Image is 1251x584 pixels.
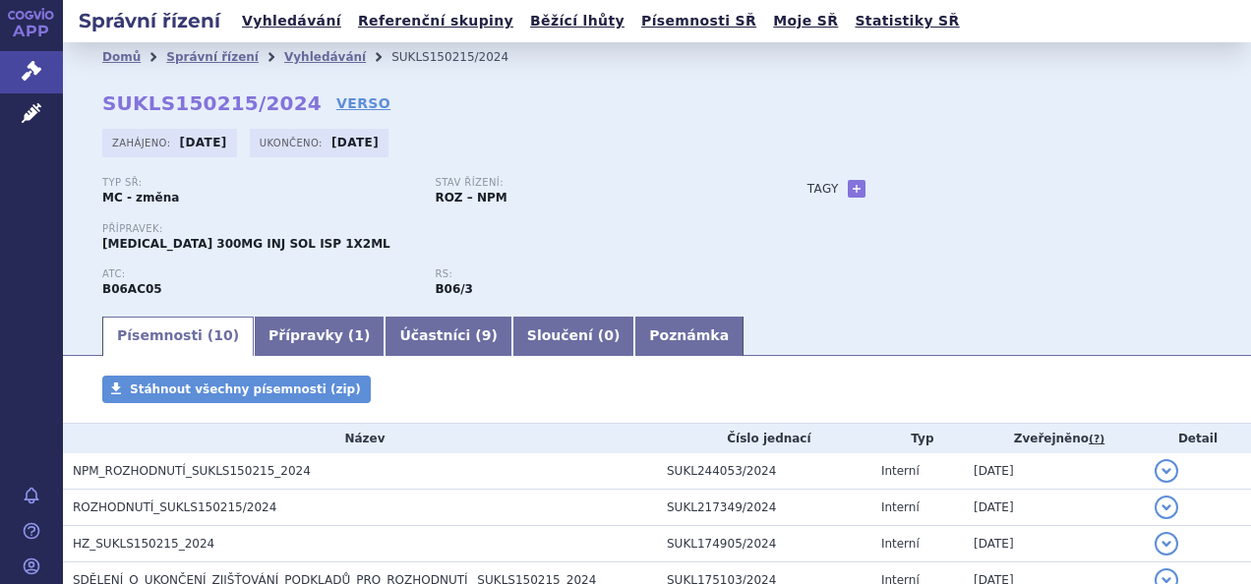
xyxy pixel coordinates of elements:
[130,382,361,396] span: Stáhnout všechny písemnosti (zip)
[331,136,379,149] strong: [DATE]
[881,537,920,551] span: Interní
[102,317,254,356] a: Písemnosti (10)
[73,537,214,551] span: HZ_SUKLS150215_2024
[881,464,920,478] span: Interní
[1089,433,1104,446] abbr: (?)
[63,7,236,34] h2: Správní řízení
[634,317,744,356] a: Poznámka
[848,180,865,198] a: +
[849,8,965,34] a: Statistiky SŘ
[964,453,1145,490] td: [DATE]
[73,464,311,478] span: NPM_ROZHODNUTÍ_SUKLS150215_2024
[635,8,762,34] a: Písemnosti SŘ
[112,135,174,150] span: Zahájeno:
[964,490,1145,526] td: [DATE]
[1155,532,1178,555] button: detail
[1155,459,1178,483] button: detail
[180,136,227,149] strong: [DATE]
[512,317,634,356] a: Sloučení (0)
[435,268,747,280] p: RS:
[102,268,415,280] p: ATC:
[657,453,871,490] td: SUKL244053/2024
[435,282,473,296] strong: lanadelumab
[102,282,162,296] strong: LANADELUMAB
[435,191,506,204] strong: ROZ – NPM
[102,237,390,251] span: [MEDICAL_DATA] 300MG INJ SOL ISP 1X2ML
[336,93,390,113] a: VERSO
[236,8,347,34] a: Vyhledávání
[871,424,964,453] th: Typ
[435,177,747,189] p: Stav řízení:
[102,50,141,64] a: Domů
[102,191,179,204] strong: MC - změna
[63,424,657,453] th: Název
[657,490,871,526] td: SUKL217349/2024
[657,424,871,453] th: Číslo jednací
[254,317,385,356] a: Přípravky (1)
[1155,496,1178,519] button: detail
[391,42,534,72] li: SUKLS150215/2024
[1145,424,1251,453] th: Detail
[166,50,259,64] a: Správní řízení
[260,135,327,150] span: Ukončeno:
[73,500,276,514] span: ROZHODNUTÍ_SUKLS150215/2024
[482,327,492,343] span: 9
[102,177,415,189] p: Typ SŘ:
[524,8,630,34] a: Běžící lhůty
[284,50,366,64] a: Vyhledávání
[807,177,839,201] h3: Tagy
[102,91,322,115] strong: SUKLS150215/2024
[385,317,511,356] a: Účastníci (9)
[604,327,614,343] span: 0
[657,526,871,562] td: SUKL174905/2024
[102,223,768,235] p: Přípravek:
[352,8,519,34] a: Referenční skupiny
[213,327,232,343] span: 10
[881,500,920,514] span: Interní
[767,8,844,34] a: Moje SŘ
[964,526,1145,562] td: [DATE]
[354,327,364,343] span: 1
[102,376,371,403] a: Stáhnout všechny písemnosti (zip)
[964,424,1145,453] th: Zveřejněno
